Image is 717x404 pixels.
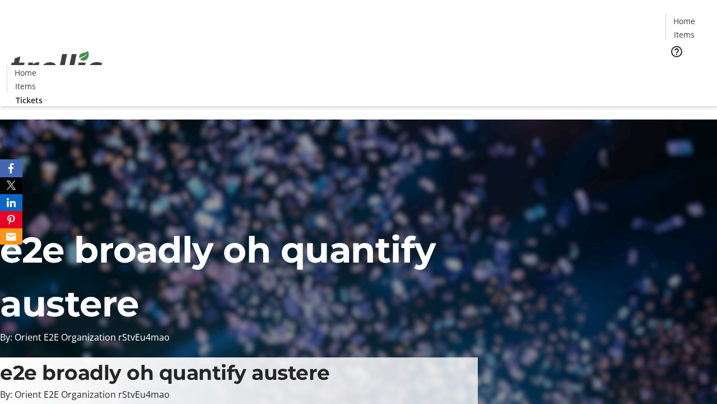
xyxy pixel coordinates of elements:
[673,15,695,27] span: Home
[7,39,106,95] img: Orient E2E Organization rStvEu4mao's Logo
[665,40,688,63] button: Help
[674,65,701,77] span: Tickets
[665,65,710,77] a: Tickets
[7,80,43,92] a: Items
[7,94,52,106] a: Tickets
[666,15,702,27] a: Home
[16,94,43,106] span: Tickets
[674,29,695,40] span: Items
[7,67,43,79] a: Home
[666,29,702,40] a: Items
[15,80,36,92] span: Items
[15,67,36,79] span: Home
